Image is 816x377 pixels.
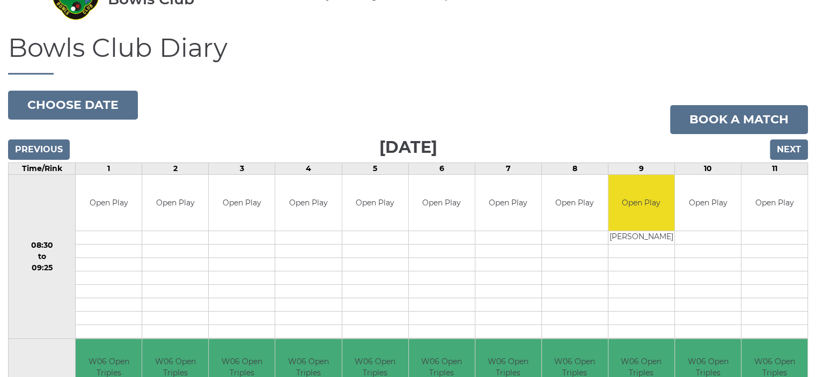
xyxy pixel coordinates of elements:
[342,175,408,231] td: Open Play
[675,175,741,231] td: Open Play
[76,175,142,231] td: Open Play
[608,162,674,174] td: 9
[541,162,608,174] td: 8
[608,231,674,245] td: [PERSON_NAME]
[275,175,341,231] td: Open Play
[8,91,138,120] button: Choose date
[475,175,541,231] td: Open Play
[209,162,275,174] td: 3
[142,175,208,231] td: Open Play
[9,162,76,174] td: Time/Rink
[741,175,807,231] td: Open Play
[409,175,475,231] td: Open Play
[8,34,808,75] h1: Bowls Club Diary
[674,162,741,174] td: 10
[475,162,541,174] td: 7
[142,162,209,174] td: 2
[770,139,808,160] input: Next
[209,175,275,231] td: Open Play
[8,139,70,160] input: Previous
[76,162,142,174] td: 1
[9,174,76,339] td: 08:30 to 09:25
[408,162,475,174] td: 6
[741,162,807,174] td: 11
[275,162,342,174] td: 4
[670,105,808,134] a: Book a match
[608,175,674,231] td: Open Play
[342,162,408,174] td: 5
[542,175,608,231] td: Open Play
